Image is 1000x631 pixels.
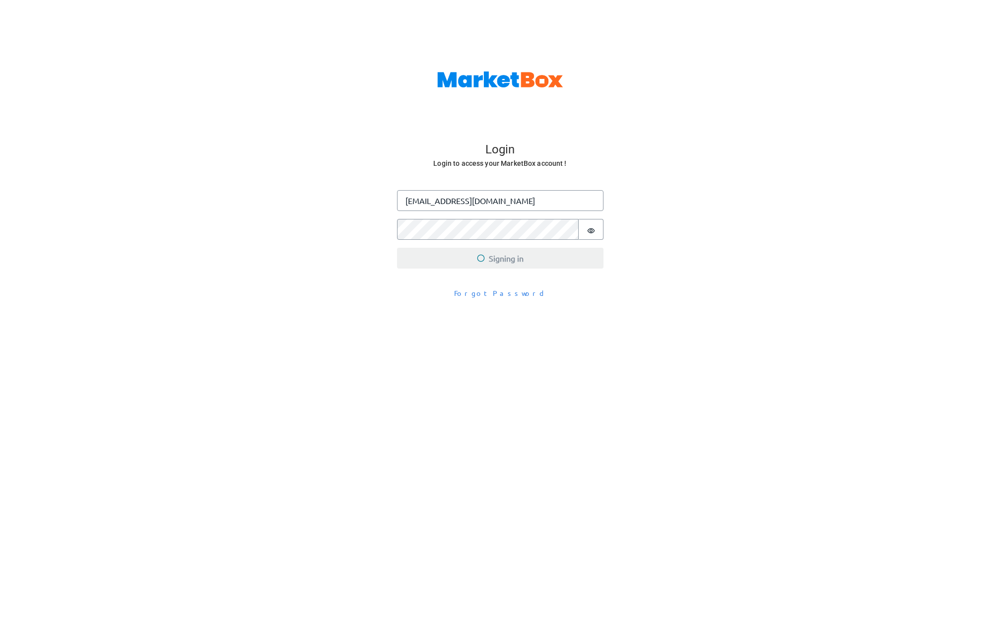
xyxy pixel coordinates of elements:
[397,248,603,269] button: Signing in
[397,190,603,211] input: Enter your email
[448,284,553,302] button: Forgot Password
[477,252,524,264] span: Signing in
[579,219,603,240] button: Show password
[398,157,602,170] h6: Login to access your MarketBox account !
[437,71,563,87] img: MarketBox logo
[398,142,602,157] h4: Login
